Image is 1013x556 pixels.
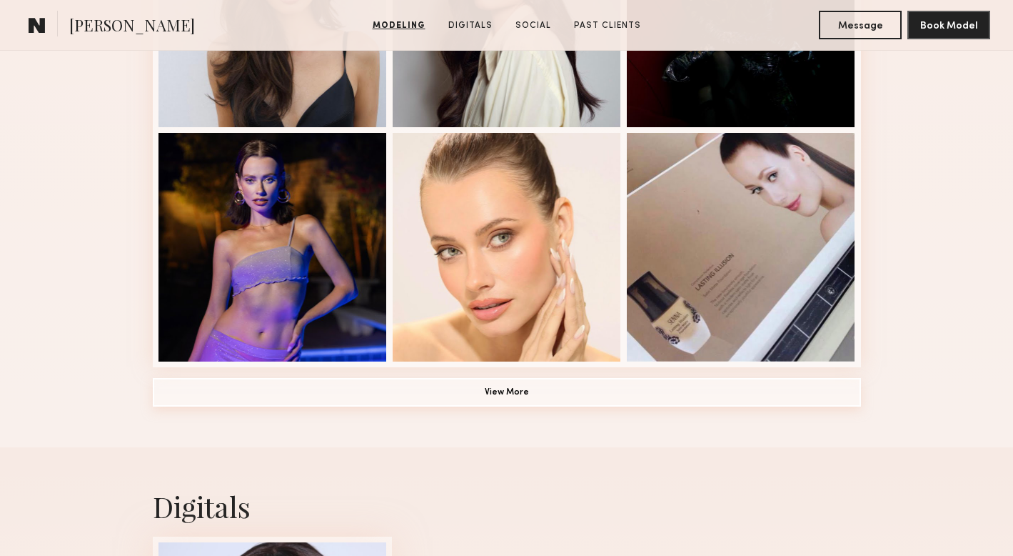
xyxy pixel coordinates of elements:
a: Book Model [907,19,990,31]
button: View More [153,378,861,407]
button: Book Model [907,11,990,39]
a: Modeling [367,19,431,32]
span: [PERSON_NAME] [69,14,195,39]
a: Digitals [443,19,498,32]
div: Digitals [153,487,861,525]
a: Past Clients [568,19,647,32]
a: Social [510,19,557,32]
button: Message [819,11,902,39]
